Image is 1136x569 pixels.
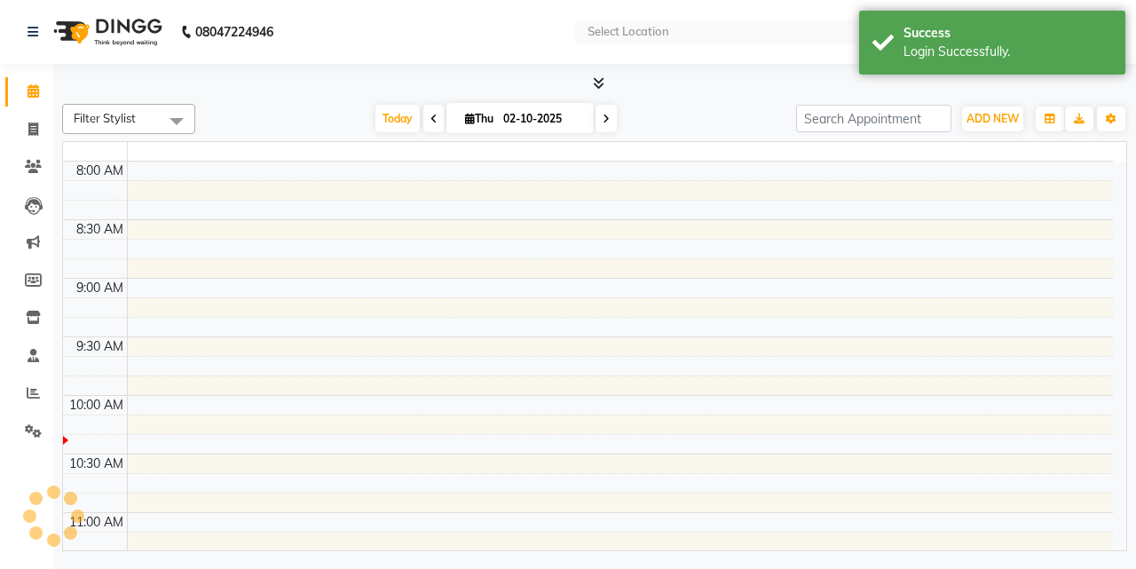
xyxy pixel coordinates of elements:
b: 08047224946 [195,7,273,57]
span: ADD NEW [966,112,1019,125]
div: Success [903,24,1112,43]
div: 10:00 AM [66,396,127,415]
div: 9:30 AM [73,337,127,356]
span: Filter Stylist [74,111,136,125]
div: 8:30 AM [73,220,127,239]
div: 10:30 AM [66,454,127,473]
img: logo [45,7,167,57]
input: 2025-10-02 [498,106,587,132]
input: Search Appointment [796,105,951,132]
span: Thu [461,112,498,125]
button: ADD NEW [962,107,1023,131]
span: Today [375,105,420,132]
div: 8:00 AM [73,162,127,180]
div: Select Location [588,23,669,41]
div: Login Successfully. [903,43,1112,61]
div: 11:00 AM [66,513,127,532]
div: 9:00 AM [73,279,127,297]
